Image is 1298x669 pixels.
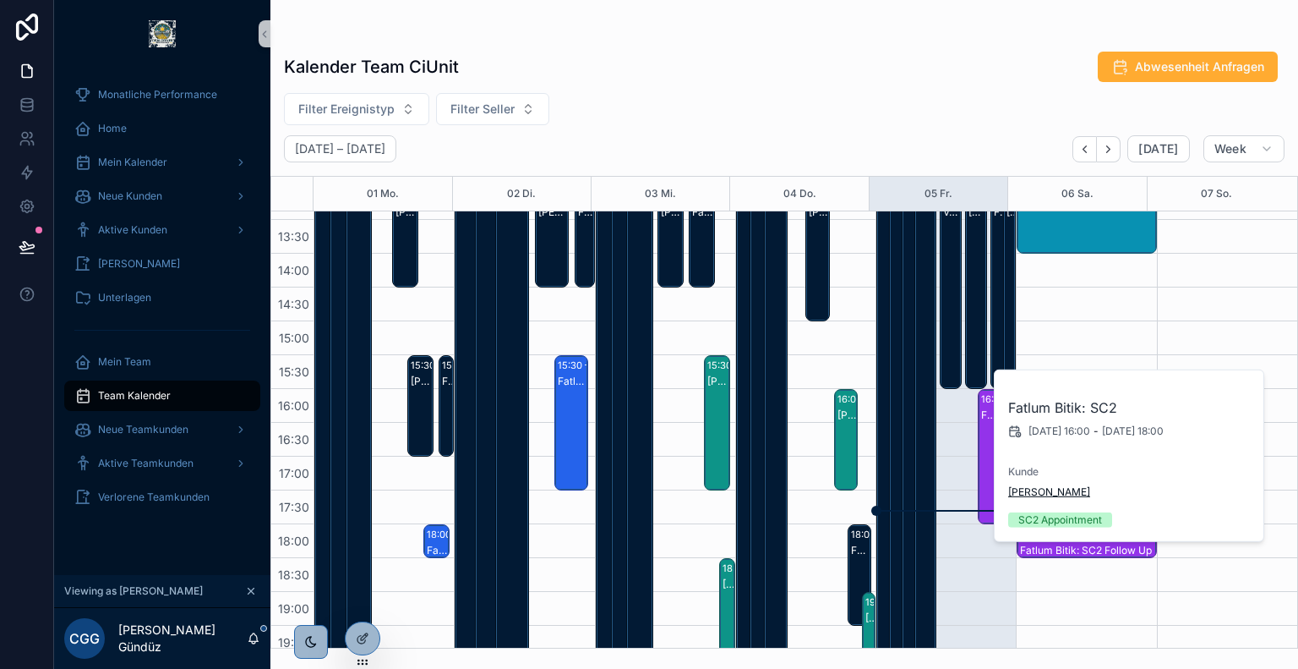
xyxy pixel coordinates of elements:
[118,622,247,655] p: [PERSON_NAME] Gündüz
[809,206,827,219] div: [PERSON_NAME]: Do not Book
[64,282,260,313] a: Unterlagen
[275,466,314,480] span: 17:00
[64,147,260,178] a: Mein Kalender
[98,457,194,470] span: Aktive Teamkunden
[705,356,729,490] div: 15:30 – 17:30[PERSON_NAME]: SC2
[408,356,433,456] div: 15:30 – 17:00[PERSON_NAME]: SC1
[658,187,683,287] div: 13:00 – 14:30[PERSON_NAME]: SC1
[98,189,162,203] span: Neue Kunden
[848,525,870,625] div: 18:00 – 19:30Fatlum Bitik: SC1
[64,414,260,445] a: Neue Teamkunden
[690,187,714,287] div: 13:00 – 14:30Fatlum Bitik: SC1
[1008,485,1090,499] a: [PERSON_NAME]
[367,177,399,211] button: 01 Mo.
[1214,141,1246,156] span: Week
[707,357,770,374] div: 15:30 – 17:30
[941,187,961,388] div: 13:00 – 16:00Velat Turan: All Hands Blocker
[64,80,260,110] a: Monatliche Performance
[274,601,314,616] span: 19:00
[994,206,1011,219] div: Fatlum Bitik: All Hands Blocker
[981,391,1044,408] div: 16:00 – 18:00
[64,113,260,144] a: Home
[393,187,417,287] div: 13:00 – 14:30[PERSON_NAME]: SC1
[692,206,713,219] div: Fatlum Bitik: SC1
[1093,425,1099,438] span: -
[69,628,100,649] span: CGG
[98,156,167,169] span: Mein Kalender
[723,578,733,591] div: [PERSON_NAME]: SC2
[274,534,314,548] span: 18:00
[558,375,586,388] div: Fatlum Bitik: SC2
[707,375,728,388] div: [PERSON_NAME]: SC2
[979,390,999,524] div: 16:00 – 18:00Fatlum Bitik: SC2
[284,93,429,125] button: Select Button
[966,187,986,388] div: 13:00 – 16:00[PERSON_NAME]: All Hands Blocker
[64,249,260,279] a: [PERSON_NAME]
[865,594,930,611] div: 19:00 – 20:30
[427,526,490,543] div: 18:00 – 18:30
[723,560,788,577] div: 18:30 – 20:30
[275,365,314,379] span: 15:30
[806,187,828,321] div: 13:00 – 15:00[PERSON_NAME]: Do not Book
[1102,425,1164,438] span: [DATE] 18:00
[98,122,127,135] span: Home
[274,568,314,582] span: 18:30
[98,223,167,237] span: Aktive Kunden
[149,20,176,47] img: App logo
[64,181,260,211] a: Neue Kunden
[1201,177,1232,211] button: 07 So.
[436,93,549,125] button: Select Button
[442,357,504,374] div: 15:30 – 17:00
[968,206,985,219] div: [PERSON_NAME]: All Hands Blocker
[1072,136,1097,162] button: Back
[536,187,568,287] div: 13:00 – 14:30[PERSON_NAME]: SC1
[575,187,594,287] div: 13:00 – 14:30Fatlum Bitik: SC1
[284,55,459,79] h1: Kalender Team CiUnit
[64,381,260,411] a: Team Kalender
[991,187,1012,388] div: 13:00 – 16:00Fatlum Bitik: All Hands Blocker
[837,391,900,408] div: 16:00 – 17:30
[1097,136,1121,162] button: Next
[507,177,536,211] button: 02 Di.
[98,88,217,101] span: Monatliche Performance
[1138,141,1178,156] span: [DATE]
[411,357,473,374] div: 15:30 – 17:00
[865,611,875,625] div: [PERSON_NAME]: SC2 Follow Up
[98,291,151,304] span: Unterlagen
[275,331,314,345] span: 15:00
[578,206,593,219] div: Fatlum Bitik: SC1
[98,491,210,504] span: Verlorene Teamkunden
[645,177,676,211] div: 03 Mi.
[98,389,171,403] span: Team Kalender
[1098,52,1278,82] button: Abwesenheit Anfragen
[442,375,452,388] div: Fatlum Bitik: SC1
[835,390,857,490] div: 16:00 – 17:30[PERSON_NAME]: SC1 Follow Up
[64,482,260,513] a: Verlorene Teamkunden
[274,229,314,244] span: 13:30
[783,177,816,211] button: 04 Do.
[64,215,260,245] a: Aktive Kunden
[98,257,180,271] span: [PERSON_NAME]
[274,263,314,277] span: 14:00
[538,206,567,219] div: [PERSON_NAME]: SC1
[1135,58,1264,75] span: Abwesenheit Anfragen
[427,544,448,557] div: Fatlum Bitik: SC1 Follow Up
[1006,206,1014,219] div: [PERSON_NAME]: All Hands Blocker
[275,500,314,514] span: 17:30
[274,297,314,311] span: 14:30
[439,356,453,456] div: 15:30 – 17:00Fatlum Bitik: SC1
[64,448,260,479] a: Aktive Teamkunden
[555,356,587,490] div: 15:30 – 17:30Fatlum Bitik: SC2
[98,423,188,436] span: Neue Teamkunden
[1061,177,1093,211] button: 06 Sa.
[943,206,960,219] div: Velat Turan: All Hands Blocker
[1028,425,1090,438] span: [DATE] 16:00
[924,177,952,211] div: 05 Fr.
[98,355,151,369] span: Mein Team
[274,398,314,413] span: 16:00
